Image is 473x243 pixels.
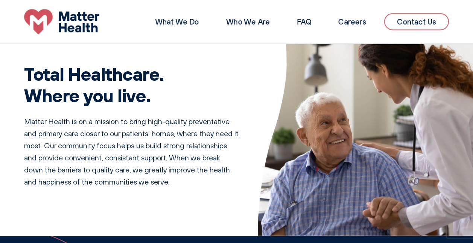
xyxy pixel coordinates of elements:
[24,63,240,106] h1: Total Healthcare. Where you live.
[338,17,366,26] a: Careers
[384,13,449,30] a: Contact Us
[155,17,199,26] a: What We Do
[24,115,240,188] p: Matter Health is on a mission to bring high-quality preventative and primary care closer to our p...
[226,17,270,26] a: Who We Are
[297,17,311,26] a: FAQ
